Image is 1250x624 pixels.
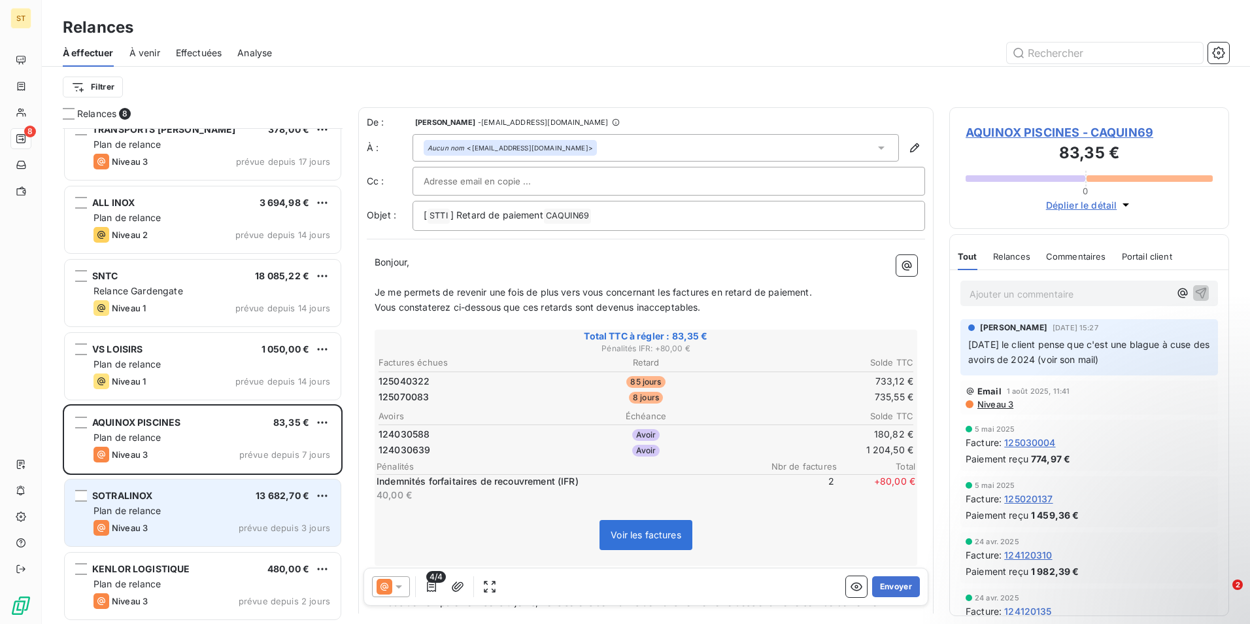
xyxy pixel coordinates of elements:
span: 480,00 € [267,563,309,574]
span: 2 [1232,580,1243,590]
span: Plan de relance [93,505,161,516]
span: Total TTC à régler : 83,35 € [377,330,915,343]
td: 124030588 [378,427,556,442]
p: Indemnités forfaitaires de recouvrement (IFR) [377,475,753,488]
div: ST [10,8,31,29]
span: Commentaires [1046,251,1106,262]
span: Portail client [1122,251,1172,262]
span: 8 jours [629,392,663,404]
span: [PERSON_NAME] [415,118,475,126]
span: 125030004 [1004,436,1055,449]
span: 13 682,70 € [256,490,309,501]
span: Total [837,461,915,472]
span: Objet : [367,209,396,220]
span: 0 [1083,186,1088,196]
td: 124030639 [378,443,556,457]
div: <[EMAIL_ADDRESS][DOMAIN_NAME]> [428,143,593,152]
span: AQUINOX PISCINES [92,417,180,428]
span: prévue depuis 14 jours [235,230,330,240]
h3: Relances [63,16,133,39]
span: Paiement reçu [966,564,1028,578]
h3: 83,35 € [966,141,1213,167]
span: prévue depuis 14 jours [235,376,330,387]
span: 8 [119,108,131,120]
div: grid [63,128,343,624]
span: Niveau 2 [112,230,148,240]
span: Paiement reçu [966,508,1028,522]
span: Plan de relance [93,139,161,150]
span: ALL INOX [92,197,135,208]
th: Avoirs [378,409,556,423]
span: Relances [993,251,1030,262]
span: Vous constaterez ci-dessous que ces retards sont devenus inacceptables. [375,302,701,313]
span: Analyse [237,46,272,60]
span: 124120135 [1004,604,1051,618]
span: prévue depuis 3 jours [239,523,330,533]
iframe: Intercom notifications message [988,497,1250,589]
span: Facture : [966,548,1002,562]
span: Relances [77,107,116,120]
span: KENLOR LOGISTIQUE [92,563,190,574]
span: prévue depuis 2 jours [239,596,330,606]
th: Échéance [557,409,735,423]
input: Adresse email en copie ... [424,171,564,191]
span: 24 avr. 2025 [975,594,1019,602]
span: 18 085,22 € [255,270,309,281]
span: Niveau 1 [112,303,146,313]
span: De : [367,116,413,129]
span: Je me permets de revenir une fois de plus vers vous concernant les factures en retard de paiement. [375,286,812,298]
label: À : [367,141,413,154]
span: 2 [756,475,834,501]
span: Facture : [966,492,1002,506]
span: Niveau 3 [112,156,148,167]
span: Relance Gardengate [93,285,183,296]
span: Plan de relance [93,578,161,589]
span: Pénalités IFR : + 80,00 € [377,343,915,355]
span: Facture : [966,604,1002,618]
span: prévue depuis 17 jours [236,156,330,167]
span: 1 août 2025, 11:41 [1007,387,1070,395]
input: Rechercher [1007,43,1203,63]
span: AQUINOX PISCINES - CAQUIN69 [966,124,1213,141]
span: À venir [129,46,160,60]
span: Avoir [632,429,660,441]
th: Retard [557,356,735,370]
span: - [EMAIL_ADDRESS][DOMAIN_NAME] [478,118,608,126]
th: Solde TTC [736,409,914,423]
span: Niveau 3 [112,523,148,533]
span: 3 694,98 € [260,197,310,208]
span: Paiement reçu [966,452,1028,466]
span: 5 mai 2025 [975,481,1015,489]
a: 8 [10,128,31,149]
td: 735,55 € [736,390,914,404]
span: + 80,00 € [837,475,915,501]
span: Plan de relance [93,432,161,443]
span: Facture : [966,436,1002,449]
span: 24 avr. 2025 [975,538,1019,546]
span: 378,00 € [268,124,309,135]
span: 1 050,00 € [262,343,310,355]
span: Niveau 3 [112,596,148,606]
span: 774,97 € [1031,452,1070,466]
em: Aucun nom [428,143,464,152]
td: 1 204,50 € [736,443,914,457]
span: 125070083 [379,390,429,404]
span: 5 mai 2025 [975,425,1015,433]
span: Niveau 1 [112,376,146,387]
span: 83,35 € [273,417,309,428]
span: [ [424,209,427,220]
span: Plan de relance [93,212,161,223]
img: Logo LeanPay [10,595,31,616]
th: Factures échues [378,356,556,370]
span: ] Retard de paiement [450,209,543,220]
span: Niveau 3 [112,449,148,460]
p: 40,00 € [377,489,753,502]
span: Effectuées [176,46,222,60]
span: Email [977,386,1002,396]
span: 4/4 [426,571,446,583]
span: CAQUIN69 [544,209,591,224]
button: Envoyer [872,576,920,597]
span: Bonjour, [375,256,409,268]
span: STTI [428,209,450,224]
span: VS LOISIRS [92,343,143,355]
